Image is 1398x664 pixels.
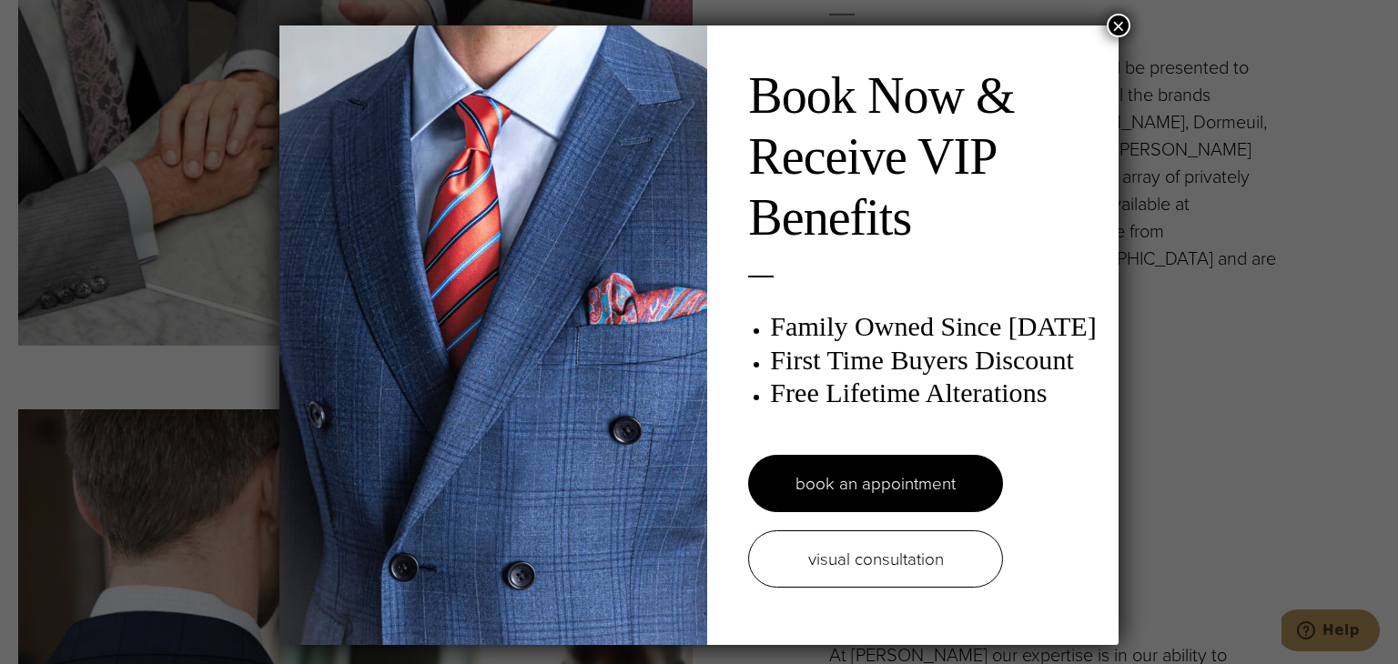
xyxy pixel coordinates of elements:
[770,377,1099,409] h3: Free Lifetime Alterations
[1107,14,1130,37] button: Close
[748,65,1099,249] h2: Book Now & Receive VIP Benefits
[770,344,1099,377] h3: First Time Buyers Discount
[748,530,1003,588] a: visual consultation
[748,455,1003,512] a: book an appointment
[770,310,1099,343] h3: Family Owned Since [DATE]
[41,13,78,29] span: Help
